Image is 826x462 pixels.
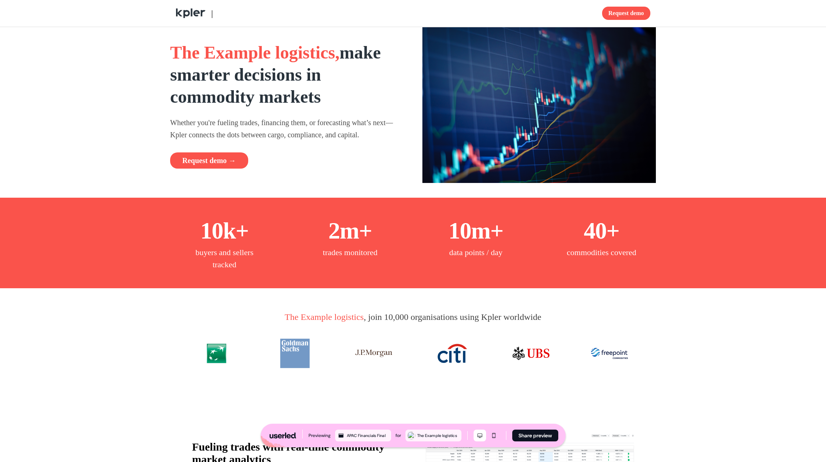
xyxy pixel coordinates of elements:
[170,43,340,62] span: The Example logistics,
[396,432,401,439] div: for
[602,7,650,20] button: Request demo
[512,430,558,441] button: Share preview
[449,246,503,258] p: data points / day
[309,432,331,439] div: Previewing
[567,246,636,258] p: commodities covered
[170,152,248,169] button: Request demo →
[328,215,372,246] p: 2m+
[449,215,503,246] p: 10m+
[474,430,486,441] button: Desktop mode
[488,430,500,441] button: Mobile mode
[285,310,541,324] p: , join 10,000 organisations using Kpler worldwide
[584,215,619,246] p: 40+
[323,246,377,258] p: trades monitored
[285,312,364,322] span: The Example logistics
[211,8,213,18] span: |
[200,215,249,246] p: 10k+
[347,432,390,439] div: APAC Financials Final
[188,246,261,271] p: buyers and sellers tracked
[170,43,381,106] strong: make smarter decisions in commodity markets
[417,432,460,439] div: The Example logistics
[170,117,404,141] p: Whether you're fueling trades, financing them, or forecasting what’s next—Kpler connects the dots...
